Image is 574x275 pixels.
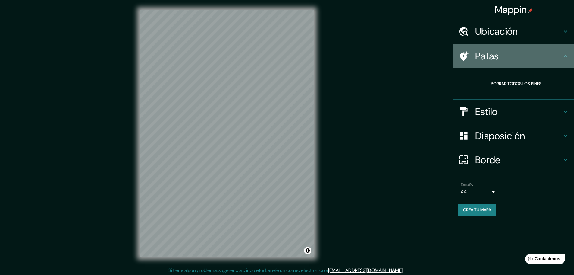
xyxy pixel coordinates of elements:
[458,204,496,216] button: Crea tu mapa
[453,100,574,124] div: Estilo
[304,247,311,254] button: Activar o desactivar atribución
[328,267,403,273] a: [EMAIL_ADDRESS][DOMAIN_NAME]
[453,19,574,43] div: Ubicación
[528,8,533,13] img: pin-icon.png
[453,124,574,148] div: Disposición
[486,78,546,89] button: Borrar todos los pines
[475,130,525,142] font: Disposición
[140,10,314,257] canvas: Mapa
[475,25,518,38] font: Ubicación
[404,267,406,273] font: .
[461,182,473,187] font: Tamaño
[475,154,500,166] font: Borde
[495,3,527,16] font: Mappin
[403,267,403,273] font: .
[453,44,574,68] div: Patas
[461,187,497,197] div: A4
[453,148,574,172] div: Borde
[475,50,499,62] font: Patas
[168,267,328,273] font: Si tiene algún problema, sugerencia o inquietud, envíe un correo electrónico a
[491,81,541,86] font: Borrar todos los pines
[475,105,498,118] font: Estilo
[463,207,491,213] font: Crea tu mapa
[520,251,567,268] iframe: Lanzador de widgets de ayuda
[461,189,467,195] font: A4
